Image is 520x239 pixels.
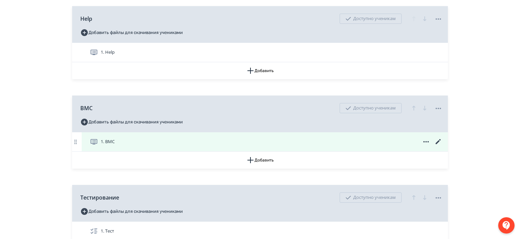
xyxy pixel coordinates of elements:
div: 1. ВМС [72,132,448,152]
div: Доступно ученикам [340,14,402,24]
div: Доступно ученикам [340,192,402,203]
div: 1. Help [72,43,448,62]
span: 1. Help [101,49,115,56]
span: Help [80,15,92,23]
span: 1. ВМС [101,138,115,145]
button: Добавить файлы для скачивания учениками [80,206,183,217]
button: Добавить файлы для скачивания учениками [80,27,183,38]
span: BMC [80,104,93,112]
button: Добавить [72,62,448,79]
button: Добавить файлы для скачивания учениками [80,117,183,127]
span: Тестирование [80,193,119,202]
div: Доступно ученикам [340,103,402,113]
button: Добавить [72,152,448,169]
span: 1. Тест [101,228,114,235]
